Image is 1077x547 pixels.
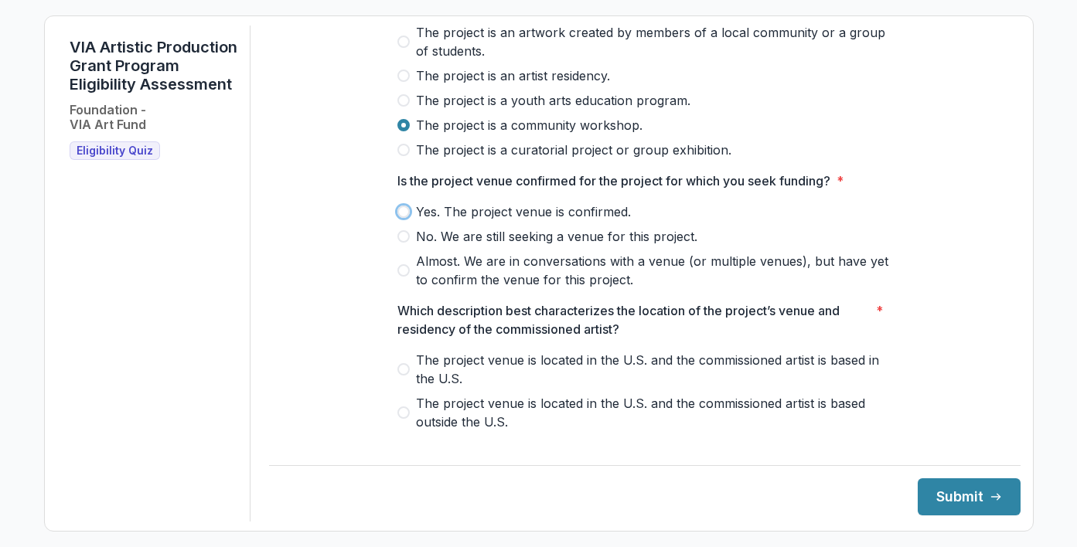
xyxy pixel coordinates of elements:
h1: VIA Artistic Production Grant Program Eligibility Assessment [70,38,237,93]
p: Which description best characterizes the location of the project’s venue and residency of the com... [397,301,870,338]
h2: Foundation - VIA Art Fund [70,103,146,132]
span: The project venue is located in the U.S. and the commissioned artist is based outside the U.S. [416,394,892,431]
p: Is the project venue confirmed for the project for which you seek funding? [397,172,830,190]
span: The project is an artwork created by members of a local community or a group of students. [416,23,892,60]
span: Yes. The project venue is confirmed. [416,202,631,221]
span: No. We are still seeking a venue for this project. [416,227,697,246]
span: The project is a community workshop. [416,116,642,134]
span: The project is a curatorial project or group exhibition. [416,141,731,159]
span: Eligibility Quiz [77,144,153,158]
span: The project is a youth arts education program. [416,91,690,110]
button: Submit [918,478,1021,515]
span: The project is an artist residency. [416,66,610,85]
span: Almost. We are in conversations with a venue (or multiple venues), but have yet to confirm the ve... [416,252,892,289]
span: The project venue is located in the U.S. and the commissioned artist is based in the U.S. [416,351,892,388]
